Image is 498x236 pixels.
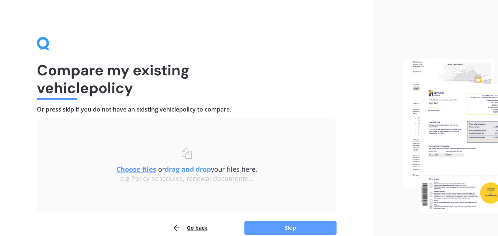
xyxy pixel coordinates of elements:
b: drag and drop [165,165,211,174]
button: Skip [244,221,337,235]
div: e.g Policy schedules, renewal documents... [52,175,322,183]
u: Choose files [116,165,156,174]
h1: Compare my existing vehicle policy [37,61,337,97]
button: Go back [172,220,208,235]
img: files.webp [403,59,498,213]
span: or your files here. [116,165,257,174]
h4: Or press skip if you do not have an existing vehicle policy to compare. [37,106,337,113]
